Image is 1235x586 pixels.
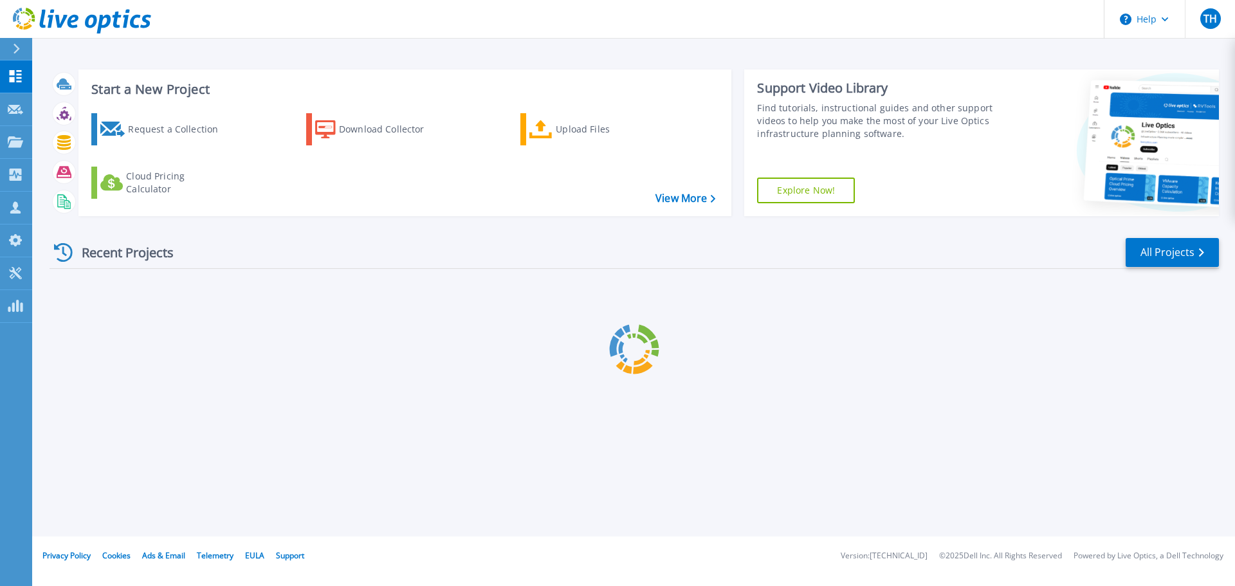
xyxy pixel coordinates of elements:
div: Request a Collection [128,116,231,142]
a: Cookies [102,550,131,561]
a: Ads & Email [142,550,185,561]
div: Recent Projects [50,237,191,268]
a: Request a Collection [91,113,235,145]
a: Support [276,550,304,561]
div: Support Video Library [757,80,999,96]
div: Find tutorials, instructional guides and other support videos to help you make the most of your L... [757,102,999,140]
a: Upload Files [520,113,664,145]
a: EULA [245,550,264,561]
a: Privacy Policy [42,550,91,561]
span: TH [1203,14,1217,24]
a: Telemetry [197,550,233,561]
h3: Start a New Project [91,82,715,96]
a: Cloud Pricing Calculator [91,167,235,199]
a: Download Collector [306,113,450,145]
li: Powered by Live Optics, a Dell Technology [1074,552,1223,560]
a: All Projects [1126,238,1219,267]
li: Version: [TECHNICAL_ID] [841,552,928,560]
div: Upload Files [556,116,659,142]
a: View More [655,192,715,205]
div: Download Collector [339,116,442,142]
div: Cloud Pricing Calculator [126,170,229,196]
li: © 2025 Dell Inc. All Rights Reserved [939,552,1062,560]
a: Explore Now! [757,178,855,203]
